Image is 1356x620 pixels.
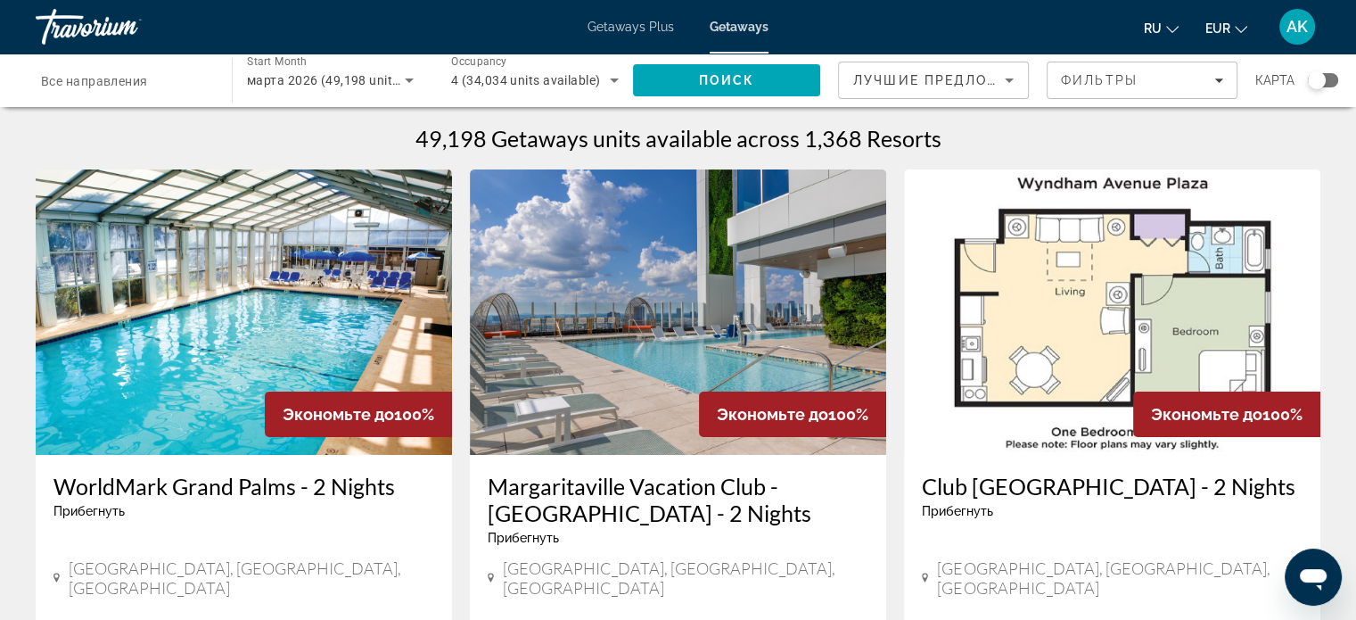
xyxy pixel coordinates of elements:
button: Change currency [1205,15,1247,41]
span: Start Month [247,55,307,68]
span: Поиск [699,73,755,87]
span: [GEOGRAPHIC_DATA], [GEOGRAPHIC_DATA], [GEOGRAPHIC_DATA] [503,558,868,598]
button: Filters [1047,62,1237,99]
button: Search [633,64,820,96]
span: марта 2026 (49,198 units available) [247,73,459,87]
span: Экономьте до [1151,405,1262,424]
a: WorldMark Grand Palms - 2 Nights [53,473,434,500]
span: 4 (34,034 units available) [451,73,600,87]
span: AK [1286,18,1308,36]
div: 100% [265,392,452,437]
button: User Menu [1274,8,1320,45]
span: карта [1255,68,1294,93]
span: Прибегнуть [488,531,559,545]
span: Прибегнуть [53,504,125,518]
span: EUR [1205,21,1230,36]
span: Прибегнуть [922,504,993,518]
span: Фильтры [1061,73,1138,87]
div: 100% [1133,392,1320,437]
span: Лучшие предложения [853,73,1043,87]
span: Экономьте до [717,405,828,424]
span: [GEOGRAPHIC_DATA], [GEOGRAPHIC_DATA], [GEOGRAPHIC_DATA] [937,558,1303,598]
span: Occupancy [451,55,507,68]
input: Select destination [41,70,209,92]
span: [GEOGRAPHIC_DATA], [GEOGRAPHIC_DATA], [GEOGRAPHIC_DATA] [69,558,434,598]
a: Getaways [710,20,768,34]
img: Club Wyndham Avenue Plaza - 2 Nights [904,169,1320,455]
img: Margaritaville Vacation Club - Atlanta - 2 Nights [470,169,886,455]
mat-select: Sort by [853,70,1014,91]
span: Экономьте до [283,405,394,424]
iframe: Кнопка запуска окна обмена сообщениями [1285,549,1342,606]
span: Все направления [41,74,148,88]
span: ru [1144,21,1162,36]
a: Club [GEOGRAPHIC_DATA] - 2 Nights [922,473,1303,500]
a: Margaritaville Vacation Club - [GEOGRAPHIC_DATA] - 2 Nights [488,473,868,526]
a: Getaways Plus [588,20,674,34]
h1: 49,198 Getaways units available across 1,368 Resorts [415,125,941,152]
button: Change language [1144,15,1179,41]
a: Travorium [36,4,214,50]
img: WorldMark Grand Palms - 2 Nights [36,169,452,455]
div: 100% [699,392,886,437]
